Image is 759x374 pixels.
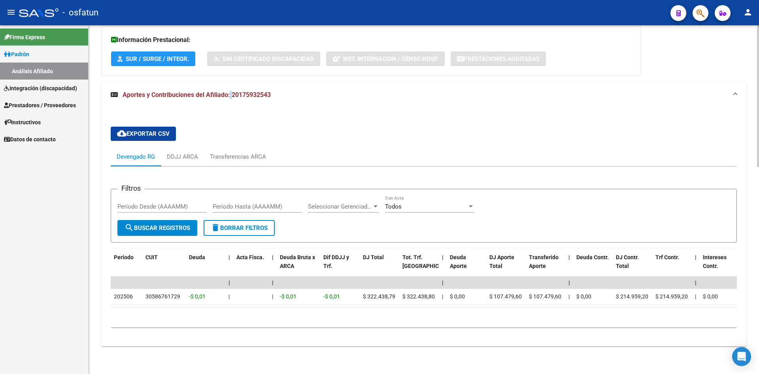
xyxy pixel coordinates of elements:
span: Prestaciones Auditadas [464,55,540,63]
span: Todos [385,203,402,210]
span: Borrar Filtros [211,224,268,232]
span: Sin Certificado Discapacidad [223,55,314,63]
div: Transferencias ARCA [210,152,266,161]
span: | [568,279,570,286]
span: -$ 0,01 [189,293,206,300]
datatable-header-cell: DJ Contr. Total [613,249,652,284]
mat-icon: search [125,223,134,232]
span: | [442,254,444,260]
span: Buscar Registros [125,224,190,232]
span: Prestadores / Proveedores [4,101,76,110]
button: Sin Certificado Discapacidad [207,51,320,66]
span: $ 322.438,79 [363,293,395,300]
span: -$ 0,01 [280,293,296,300]
span: Intereses Contr. [703,254,727,270]
span: | [568,254,570,260]
div: DDJJ ARCA [167,152,198,161]
span: $ 107.479,60 [529,293,561,300]
span: Transferido Aporte [529,254,559,270]
button: Prestaciones Auditadas [451,51,546,66]
span: Aportes y Contribuciones del Afiliado: 20175932543 [123,91,271,99]
datatable-header-cell: Tot. Trf. Bruto [399,249,439,284]
span: | [442,279,444,286]
span: DJ Aporte Total [489,254,514,270]
button: Buscar Registros [117,220,197,236]
datatable-header-cell: Deuda Aporte [447,249,486,284]
button: Exportar CSV [111,127,176,141]
span: $ 0,00 [576,293,591,300]
h3: Información Prestacional: [111,34,631,46]
mat-icon: cloud_download [117,129,126,138]
mat-icon: delete [211,223,220,232]
span: Deuda [189,254,205,260]
span: Trf Contr. [655,254,679,260]
span: $ 214.959,20 [616,293,648,300]
span: Datos de contacto [4,135,56,144]
span: Not. Internacion / Censo Hosp. [343,55,438,63]
span: Integración (discapacidad) [4,84,77,93]
mat-icon: menu [6,8,16,17]
datatable-header-cell: | [225,249,233,284]
h3: Filtros [117,183,145,194]
span: | [228,279,230,286]
span: CUIT [145,254,158,260]
datatable-header-cell: | [269,249,277,284]
span: Deuda Contr. [576,254,609,260]
span: - osfatun [62,4,98,21]
span: | [695,254,697,260]
datatable-header-cell: DJ Aporte Total [486,249,526,284]
span: Deuda Aporte [450,254,467,270]
button: Borrar Filtros [204,220,275,236]
datatable-header-cell: CUIT [142,249,186,284]
datatable-header-cell: Intereses Contr. [700,249,739,284]
datatable-header-cell: | [565,249,573,284]
datatable-header-cell: | [692,249,700,284]
span: | [272,254,274,260]
span: DJ Contr. Total [616,254,639,270]
span: | [272,293,273,300]
div: Open Intercom Messenger [732,347,751,366]
span: $ 0,00 [703,293,718,300]
datatable-header-cell: Trf Contr. [652,249,692,284]
span: $ 322.438,80 [402,293,435,300]
datatable-header-cell: | [439,249,447,284]
span: Dif DDJJ y Trf. [323,254,349,270]
span: | [272,279,274,286]
span: | [228,254,230,260]
span: | [695,279,697,286]
span: | [442,293,443,300]
span: $ 0,00 [450,293,465,300]
span: -$ 0,01 [323,293,340,300]
datatable-header-cell: Transferido Aporte [526,249,565,284]
datatable-header-cell: Deuda Contr. [573,249,613,284]
span: 202506 [114,293,133,300]
span: Deuda Bruta x ARCA [280,254,315,270]
span: Acta Fisca. [236,254,264,260]
datatable-header-cell: Período [111,249,142,284]
span: DJ Total [363,254,384,260]
span: $ 214.959,20 [655,293,688,300]
button: SUR / SURGE / INTEGR. [111,51,195,66]
span: $ 107.479,60 [489,293,522,300]
span: Exportar CSV [117,130,170,137]
span: SUR / SURGE / INTEGR. [126,55,189,63]
span: Padrón [4,50,29,59]
button: Not. Internacion / Censo Hosp. [326,51,445,66]
datatable-header-cell: Acta Fisca. [233,249,269,284]
div: 30586761729 [145,292,180,301]
datatable-header-cell: Deuda Bruta x ARCA [277,249,320,284]
span: | [568,293,570,300]
datatable-header-cell: Deuda [186,249,225,284]
mat-expansion-panel-header: Aportes y Contribuciones del Afiliado: 20175932543 [101,82,746,108]
span: Seleccionar Gerenciador [308,203,372,210]
span: | [228,293,230,300]
span: Período [114,254,134,260]
span: Firma Express [4,33,45,42]
span: Tot. Trf. [GEOGRAPHIC_DATA] [402,254,456,270]
span: | [695,293,696,300]
span: Instructivos [4,118,41,127]
datatable-header-cell: DJ Total [360,249,399,284]
div: Devengado RG [117,152,155,161]
mat-icon: person [743,8,753,17]
div: Aportes y Contribuciones del Afiliado: 20175932543 [101,108,746,346]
